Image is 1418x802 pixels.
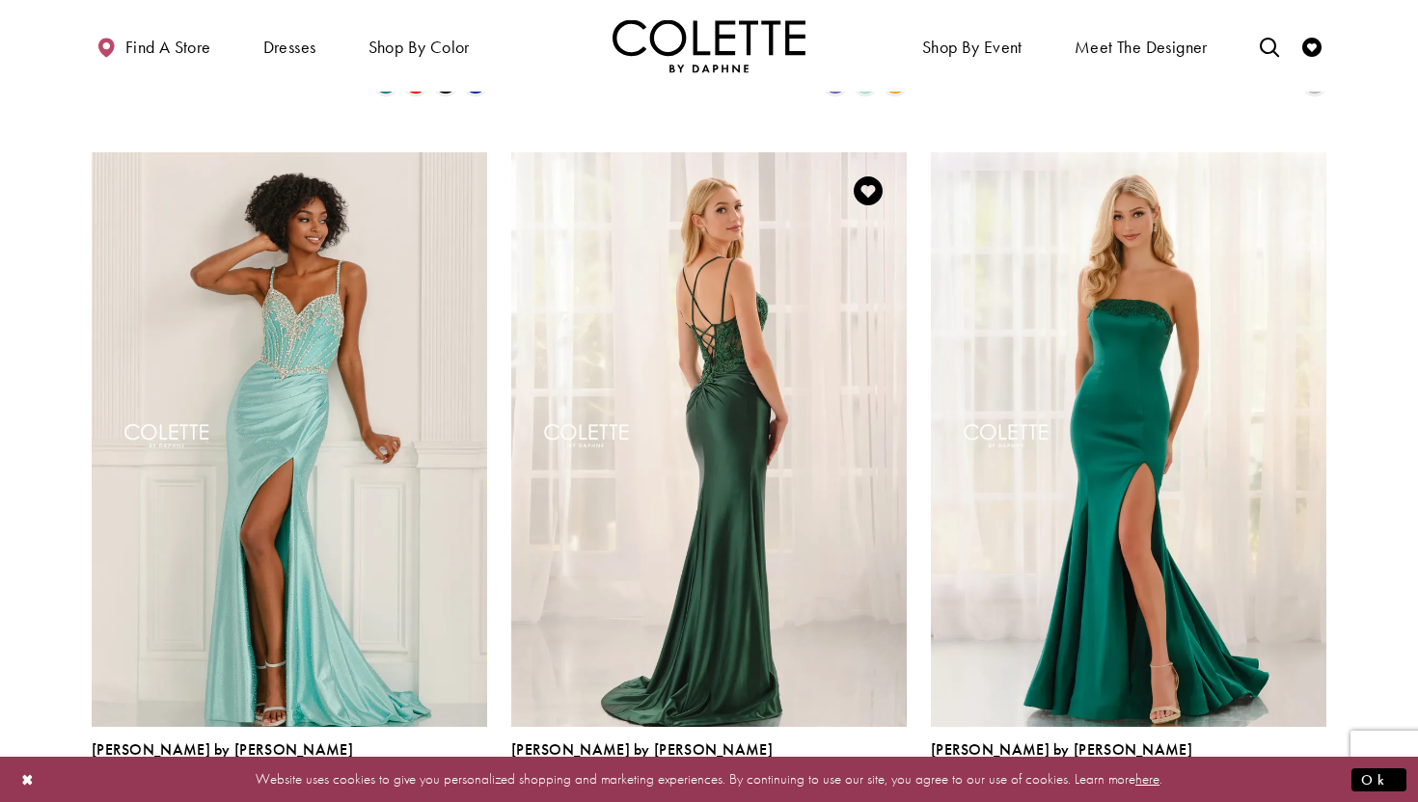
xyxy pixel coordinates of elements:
span: Shop by color [368,38,470,57]
a: Visit Colette by Daphne Style No. CL6177 Page [511,152,907,727]
span: [PERSON_NAME] by [PERSON_NAME] [92,739,353,760]
a: Visit Home Page [613,19,805,72]
a: Check Wishlist [1297,19,1326,72]
span: Meet the designer [1075,38,1208,57]
a: Add to Wishlist [848,171,888,211]
a: Meet the designer [1070,19,1213,72]
p: Website uses cookies to give you personalized shopping and marketing experiences. By continuing t... [139,766,1279,792]
img: Colette by Daphne [613,19,805,72]
span: Shop by color [364,19,475,72]
a: Visit Colette by Daphne Style No. CL6173 Page [92,152,487,727]
span: Shop By Event [922,38,1023,57]
button: Submit Dialog [1351,767,1406,791]
a: here [1135,769,1159,789]
span: Find a store [125,38,211,57]
span: Dresses [263,38,316,57]
span: Shop By Event [917,19,1027,72]
span: [PERSON_NAME] by [PERSON_NAME] [511,739,773,760]
a: Toggle search [1255,19,1284,72]
div: Colette by Daphne Style No. CL6177 [511,741,773,782]
button: Close Dialog [12,762,44,796]
span: [PERSON_NAME] by [PERSON_NAME] [931,739,1192,760]
span: Dresses [259,19,321,72]
div: Colette by Daphne Style No. CL6173 [92,741,353,782]
a: Find a store [92,19,215,72]
div: Colette by Daphne Style No. CL6191 [931,741,1192,782]
a: Visit Colette by Daphne Style No. CL6191 Page [931,152,1326,727]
